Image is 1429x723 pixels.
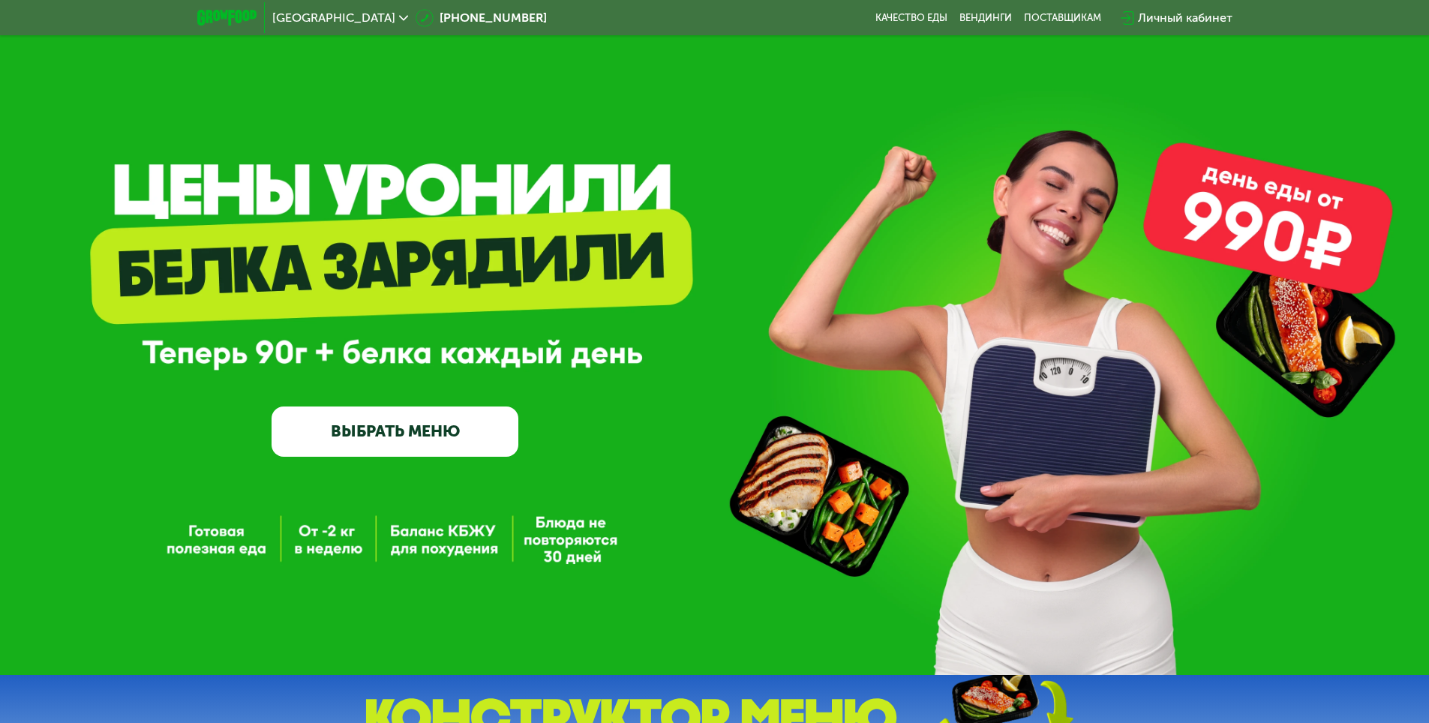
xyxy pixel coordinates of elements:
a: ВЫБРАТЬ МЕНЮ [272,406,518,456]
span: [GEOGRAPHIC_DATA] [272,12,395,24]
a: [PHONE_NUMBER] [416,9,547,27]
div: поставщикам [1024,12,1101,24]
a: Качество еды [875,12,947,24]
a: Вендинги [959,12,1012,24]
div: Личный кабинет [1138,9,1232,27]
